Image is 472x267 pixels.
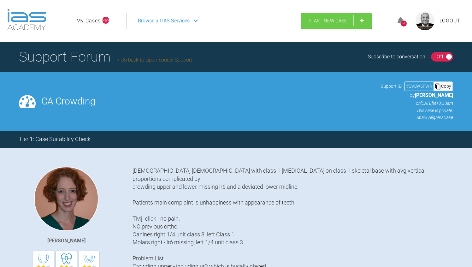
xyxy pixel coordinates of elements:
[368,53,425,61] div: Subscribe to conversation
[19,135,91,144] div: Tier 1: Case Suitability Check
[309,18,347,24] span: Start New Case
[381,83,402,90] span: Support ID
[381,91,453,99] p: by
[401,21,407,27] div: 15782
[437,53,443,61] div: Off
[76,17,101,25] a: My Cases
[381,100,453,107] p: on [DATE] at 10:50am
[7,9,46,30] img: logo-light.3e3ef733.png
[34,167,98,231] img: Claragh Drake
[19,46,192,68] h1: Support Forum
[416,11,434,30] img: profile.png
[138,17,190,25] span: Browse all IAS Services
[415,92,453,98] span: [PERSON_NAME]
[434,82,452,90] div: Copy
[41,97,375,106] h2: CA Crowding
[102,17,109,24] span: NaN
[405,83,434,90] div: # OVLW5FWR
[117,57,192,63] a: Go back to Open Source Support
[47,237,86,245] div: [PERSON_NAME]
[301,13,372,29] a: Start New Case
[381,114,453,121] p: Spark Aligners Case
[381,107,453,114] p: This case is private.
[440,17,461,25] a: Logout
